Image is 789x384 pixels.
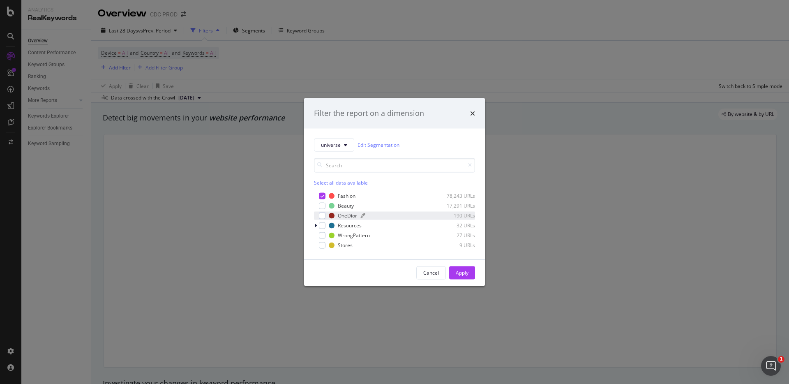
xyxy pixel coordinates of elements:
[314,108,424,119] div: Filter the report on a dimension
[338,192,355,199] div: Fashion
[416,266,446,279] button: Cancel
[314,138,354,151] button: universe
[449,266,475,279] button: Apply
[435,192,475,199] div: 78,243 URLs
[761,356,781,376] iframe: Intercom live chat
[314,179,475,186] div: Select all data available
[470,108,475,119] div: times
[338,212,357,219] div: OneDior
[423,269,439,276] div: Cancel
[314,158,475,172] input: Search
[338,242,353,249] div: Stores
[435,202,475,209] div: 17,291 URLs
[338,202,354,209] div: Beauty
[304,98,485,286] div: modal
[358,141,399,149] a: Edit Segmentation
[435,232,475,239] div: 27 URLs
[435,222,475,229] div: 32 URLs
[435,212,475,219] div: 190 URLs
[338,222,362,229] div: Resources
[778,356,784,363] span: 1
[321,141,341,148] span: universe
[338,232,370,239] div: WrongPattern
[456,269,468,276] div: Apply
[435,242,475,249] div: 9 URLs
